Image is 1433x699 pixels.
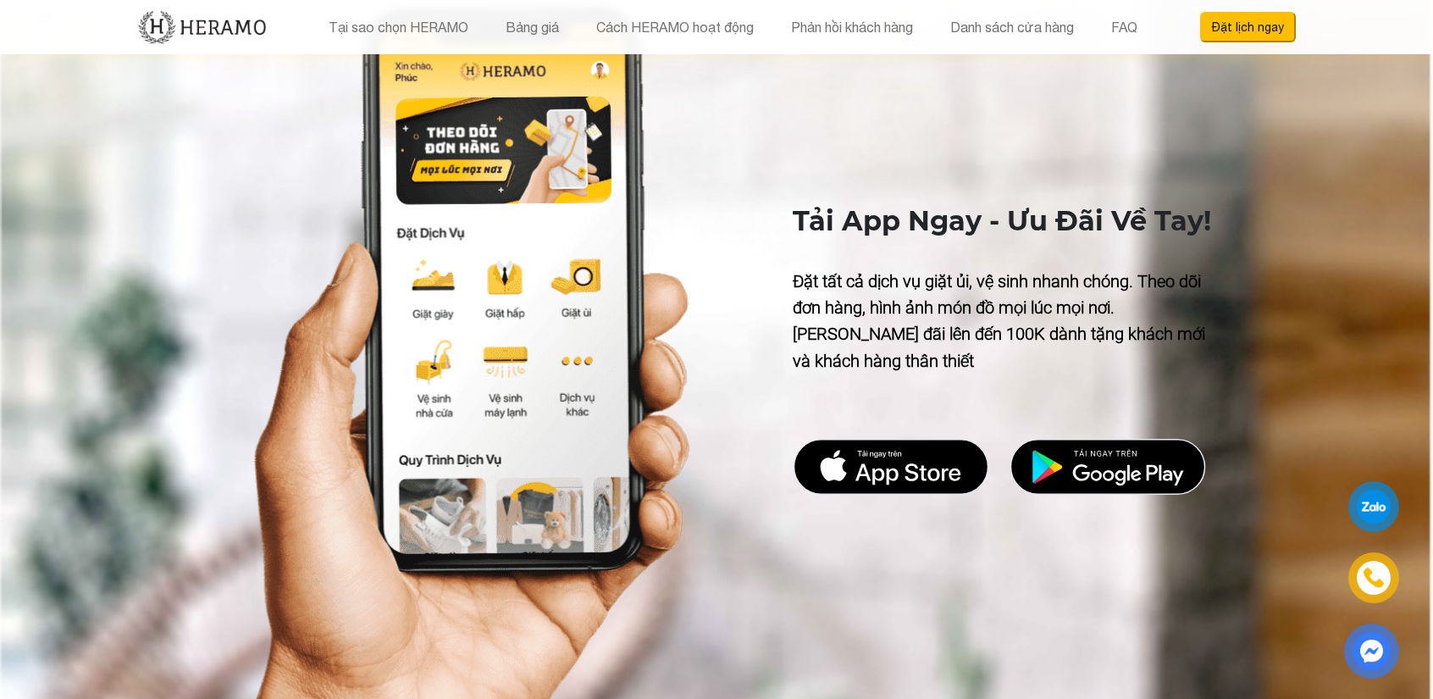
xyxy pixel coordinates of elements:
[793,439,989,495] img: DMCA.com Protection Status
[945,16,1079,38] button: Danh sách cửa hàng
[1350,554,1397,601] a: phone-icon
[324,16,473,38] button: Tại sao chọn HERAMO
[1363,567,1386,589] img: phone-icon
[793,201,1226,241] p: Tải App Ngay - Ưu Đãi Về Tay!
[1106,16,1143,38] button: FAQ
[137,9,267,45] img: new-logo.3f60348b.png
[793,269,1226,375] p: Đặt tất cả dịch vụ giặt ủi, vệ sinh nhanh chóng. Theo dõi đơn hàng, hình ảnh món đồ mọi lúc mọi n...
[591,16,759,38] button: Cách HERAMO hoạt động
[501,16,564,38] button: Bảng giá
[1200,12,1296,42] button: Đặt lịch ngay
[786,16,918,38] button: Phản hồi khách hàng
[1010,439,1206,495] img: DMCA.com Protection Status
